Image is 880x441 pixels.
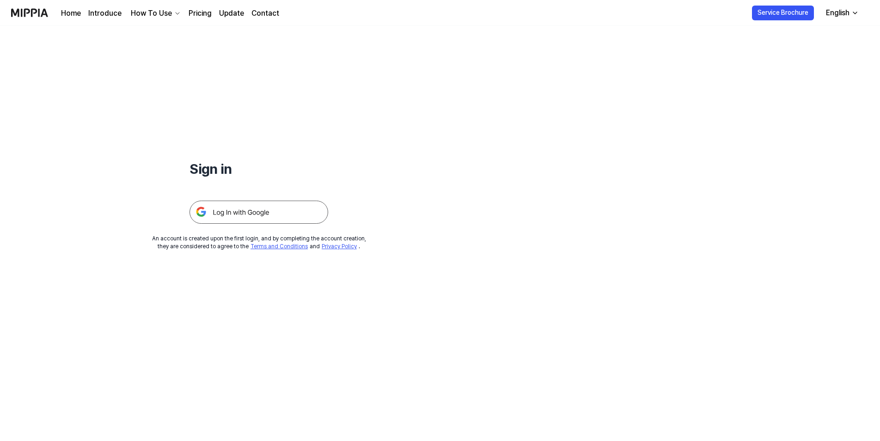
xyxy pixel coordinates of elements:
a: Introduce [88,8,122,19]
button: Service Brochure [752,6,814,20]
a: Terms and Conditions [251,243,308,250]
img: 구글 로그인 버튼 [189,201,328,224]
button: English [819,4,864,22]
a: Privacy Policy [322,243,357,250]
h1: Sign in [189,159,328,178]
div: How To Use [129,8,174,19]
a: Home [61,8,81,19]
a: Contact [251,8,279,19]
a: Pricing [189,8,212,19]
button: How To Use [129,8,181,19]
div: An account is created upon the first login, and by completing the account creation, they are cons... [152,235,366,251]
a: Update [219,8,244,19]
div: English [824,7,851,18]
